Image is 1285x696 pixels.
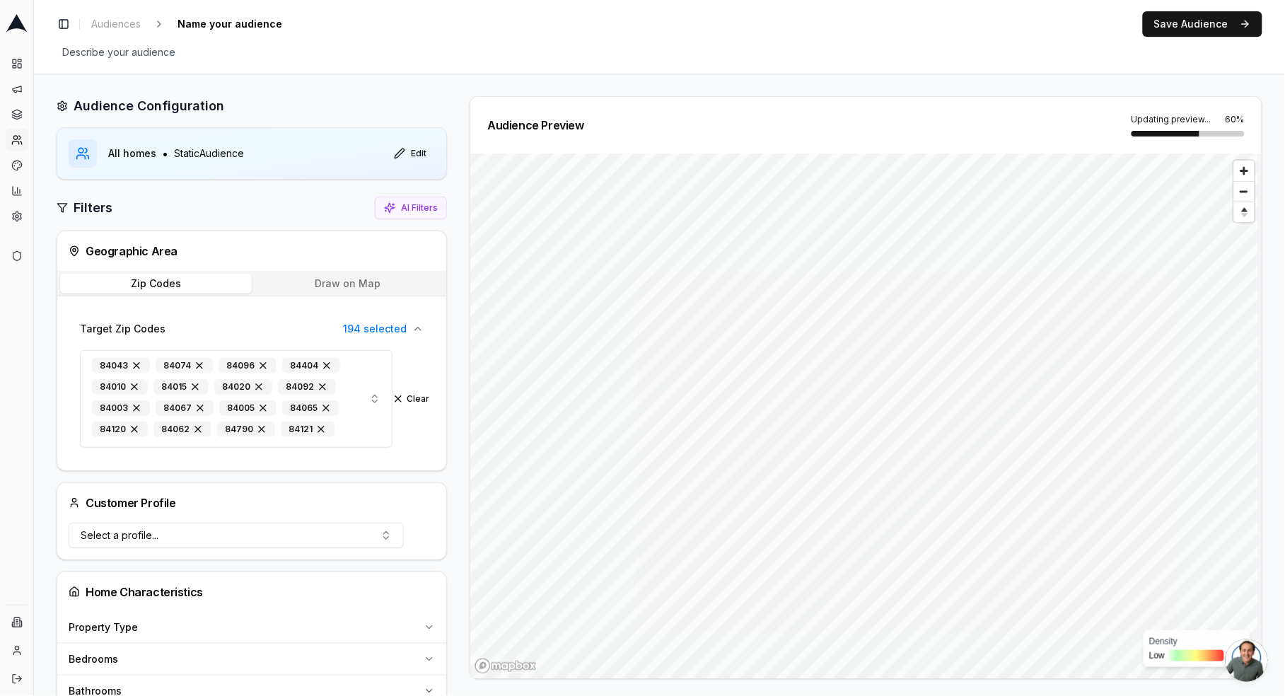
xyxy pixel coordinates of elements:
button: Property Type [57,612,446,643]
span: Audiences [91,17,141,31]
span: Bedrooms [69,652,118,666]
span: 194 selected [343,322,407,336]
div: 84062 [153,422,211,437]
div: 84015 [153,379,209,395]
button: Bedrooms [57,644,446,675]
button: Zoom out [1234,181,1255,202]
h2: Audience Configuration [74,96,224,116]
div: Target Zip Codes194 selected [69,344,435,459]
span: All homes [108,146,156,161]
div: 84121 [281,422,335,437]
button: Reset bearing to north [1234,202,1255,222]
span: Low [1149,650,1165,661]
span: Name your audience [172,14,288,34]
span: Describe your audience [57,42,181,62]
button: Zoom in [1234,161,1255,181]
a: Mapbox homepage [475,658,537,674]
div: 84043 [92,358,150,373]
div: 84067 [156,400,214,416]
div: 84005 [219,400,277,416]
div: 84074 [156,358,213,373]
span: Static Audience [174,146,244,161]
div: 84404 [282,358,340,373]
div: 84096 [219,358,277,373]
div: 84003 [92,400,150,416]
button: Draw on Map [252,274,443,294]
div: 84092 [278,379,336,395]
span: 60 % [1226,114,1245,125]
button: Edit [385,142,435,165]
div: Density [1149,636,1245,647]
button: Save Audience [1143,11,1262,37]
div: 84020 [214,379,272,395]
button: Clear [393,393,429,405]
span: Property Type [69,620,138,634]
button: Log out [6,668,28,690]
span: AI Filters [401,202,438,214]
span: • [162,145,168,162]
canvas: Map [470,153,1258,690]
button: Target Zip Codes194 selected [69,313,435,344]
div: 84010 [92,379,148,395]
div: 84120 [92,422,148,437]
div: Customer Profile [69,494,176,511]
span: Reset bearing to north [1232,204,1256,221]
div: 84065 [282,400,339,416]
span: Target Zip Codes [80,322,165,336]
span: Select a profile... [81,528,158,543]
div: 84790 [217,422,275,437]
div: Home Characteristics [69,584,435,601]
span: Zoom out [1234,182,1255,202]
nav: breadcrumb [86,14,310,34]
a: Open chat [1226,639,1268,682]
h2: Filters [74,198,112,218]
div: Geographic Area [69,243,435,260]
span: Updating preview... [1132,114,1211,125]
a: Audiences [86,14,146,34]
button: AI Filters [375,197,447,219]
div: Audience Preview [487,120,584,131]
button: Zip Codes [60,274,252,294]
